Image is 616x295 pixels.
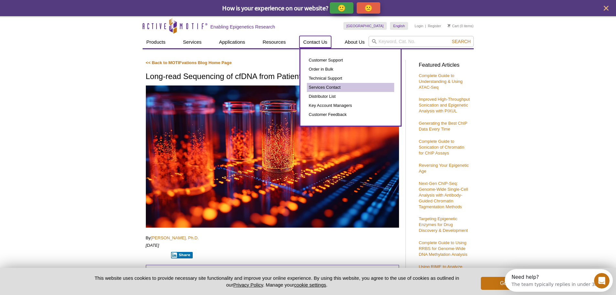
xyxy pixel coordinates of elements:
[307,56,394,65] a: Customer Support
[299,36,331,48] a: Contact Us
[419,139,464,155] a: Complete Guide to Sonication of Chromatin for ChIP Assays
[415,24,423,28] a: Login
[307,92,394,101] a: Distributor List
[419,163,469,174] a: Reversing Your Epigenetic Age
[448,24,450,27] img: Your Cart
[419,181,468,209] a: Next-Gen ChIP-Seq: Genome-Wide Single-Cell Analysis with Antibody-Guided Chromatin Tagmentation M...
[7,6,94,11] div: Need help?
[419,240,467,257] a: Complete Guide to Using RRBS for Genome-Wide DNA Methylation Analysis
[179,36,206,48] a: Services
[390,22,408,30] a: English
[151,235,199,240] a: [PERSON_NAME], Ph.D.
[222,4,329,12] span: How is your experience on our website?
[338,4,346,12] p: 🙂
[146,235,399,241] p: By
[602,4,610,12] button: close
[428,24,441,28] a: Register
[448,22,474,30] li: (0 items)
[171,252,193,258] button: Share
[146,60,232,65] a: << Back to MOTIFvations Blog Home Page
[425,22,426,30] li: |
[146,85,399,228] img: Glowing red tube
[83,275,470,288] p: This website uses cookies to provide necessary site functionality and improve your online experie...
[448,24,459,28] a: Cart
[343,22,387,30] a: [GEOGRAPHIC_DATA]
[143,36,169,48] a: Products
[307,74,394,83] a: Technical Support
[452,39,470,44] span: Search
[146,252,167,258] iframe: X Post Button
[419,264,468,281] a: Using RIME to Analyze Protein-Protein Interactions on Chromatin
[233,282,263,288] a: Privacy Policy
[450,39,472,44] button: Search
[307,65,394,74] a: Order in Bulk
[294,282,326,288] button: cookie settings
[307,110,394,119] a: Customer Feedback
[341,36,369,48] a: About Us
[307,101,394,110] a: Key Account Managers
[419,121,467,131] a: Generating the Best ChIP Data Every Time
[369,36,474,47] input: Keyword, Cat. No.
[215,36,249,48] a: Applications
[307,83,394,92] a: Services Contact
[211,24,275,30] h2: Enabling Epigenetics Research
[419,97,470,113] a: Improved High-Throughput Sonication and Epigenetic Analysis with PIXUL
[419,216,468,233] a: Targeting Epigenetic Enzymes for Drug Discovery & Development
[146,243,159,248] em: [DATE]
[419,62,470,68] h3: Featured Articles
[259,36,290,48] a: Resources
[146,72,399,82] h1: Long-read Sequencing of cfDNA from Patient-derived Liquid Biopsies
[419,73,463,90] a: Complete Guide to Understanding & Using ATAC-Seq
[481,277,533,290] button: Got it!
[505,269,613,292] iframe: Intercom live chat discovery launcher
[7,11,94,17] div: The team typically replies in under 3m
[3,3,113,20] div: Open Intercom Messenger
[364,4,373,12] p: 🙁
[594,273,610,289] iframe: Intercom live chat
